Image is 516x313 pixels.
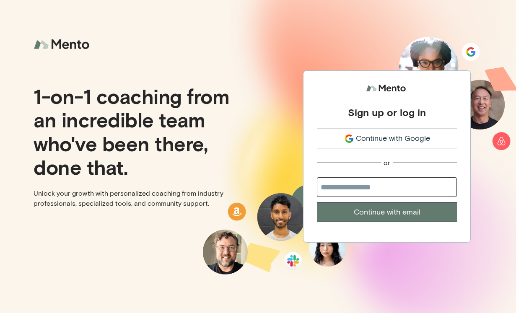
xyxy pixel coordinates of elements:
[317,129,457,148] button: Continue with Google
[366,81,408,96] img: logo.svg
[34,34,92,56] img: logo
[356,133,430,144] span: Continue with Google
[34,84,252,178] p: 1-on-1 coaching from an incredible team who've been there, done that.
[348,106,426,119] div: Sign up or log in
[34,189,252,209] p: Unlock your growth with personalized coaching from industry professionals, specialized tools, and...
[317,202,457,222] button: Continue with email
[384,158,390,167] div: or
